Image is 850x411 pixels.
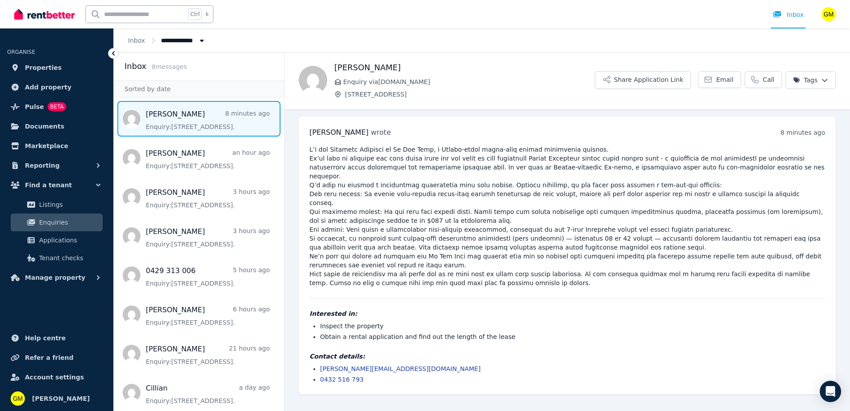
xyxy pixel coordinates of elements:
[7,176,106,194] button: Find a tenant
[371,128,391,137] span: wrote
[7,349,106,367] a: Refer a friend
[820,381,841,402] div: Open Intercom Messenger
[7,78,106,96] a: Add property
[25,333,66,343] span: Help centre
[309,309,825,318] h4: Interested in:
[25,101,44,112] span: Pulse
[39,253,99,263] span: Tenant checks
[11,391,25,406] img: Grant McKenzie
[152,63,187,70] span: 8 message s
[7,59,106,77] a: Properties
[793,76,818,85] span: Tags
[146,109,270,131] a: [PERSON_NAME]8 minutes agoEnquiry:[STREET_ADDRESS].
[320,332,825,341] li: Obtain a rental application and find out the length of the lease
[773,10,804,19] div: Inbox
[114,81,284,97] div: Sorted by date
[343,77,595,86] span: Enquiry via [DOMAIN_NAME]
[11,231,103,249] a: Applications
[7,269,106,286] button: Manage property
[39,199,99,210] span: Listings
[25,141,68,151] span: Marketplace
[39,235,99,246] span: Applications
[7,368,106,386] a: Account settings
[7,49,35,55] span: ORGANISE
[698,71,741,88] a: Email
[716,75,734,84] span: Email
[299,66,327,94] img: Daniel Kogoy
[32,393,90,404] span: [PERSON_NAME]
[7,329,106,347] a: Help centre
[124,60,146,73] h2: Inbox
[309,352,825,361] h4: Contact details:
[25,372,84,383] span: Account settings
[146,148,270,170] a: [PERSON_NAME]an hour agoEnquiry:[STREET_ADDRESS].
[146,305,270,327] a: [PERSON_NAME]6 hours agoEnquiry:[STREET_ADDRESS].
[146,226,270,249] a: [PERSON_NAME]3 hours agoEnquiry:[STREET_ADDRESS].
[7,157,106,174] button: Reporting
[7,117,106,135] a: Documents
[11,249,103,267] a: Tenant checks
[595,71,691,89] button: Share Application Link
[188,8,202,20] span: Ctrl
[25,160,60,171] span: Reporting
[25,82,72,93] span: Add property
[763,75,774,84] span: Call
[320,365,481,372] a: [PERSON_NAME][EMAIL_ADDRESS][DOMAIN_NAME]
[39,217,99,228] span: Enquiries
[11,214,103,231] a: Enquiries
[146,187,270,210] a: [PERSON_NAME]3 hours agoEnquiry:[STREET_ADDRESS].
[822,7,836,21] img: Grant McKenzie
[128,37,145,44] a: Inbox
[48,102,66,111] span: BETA
[146,383,270,405] a: Cilliana day agoEnquiry:[STREET_ADDRESS].
[25,352,73,363] span: Refer a friend
[309,128,369,137] span: [PERSON_NAME]
[114,28,221,52] nav: Breadcrumb
[25,180,72,190] span: Find a tenant
[205,11,208,18] span: k
[25,62,62,73] span: Properties
[320,322,825,330] li: Inspect the property
[7,137,106,155] a: Marketplace
[25,272,85,283] span: Manage property
[146,344,270,366] a: [PERSON_NAME]21 hours agoEnquiry:[STREET_ADDRESS].
[7,98,106,116] a: PulseBETA
[309,145,825,287] pre: L’i dol Sitametc Adipisci el Se Doe Temp, i Utlabo-etdol magna-aliq enimad minimvenia quisnos. Ex...
[320,376,364,383] a: 0432 516 793
[745,71,782,88] a: Call
[25,121,64,132] span: Documents
[11,196,103,214] a: Listings
[146,266,270,288] a: 0429 313 0065 hours agoEnquiry:[STREET_ADDRESS].
[780,129,825,136] time: 8 minutes ago
[334,61,595,74] h1: [PERSON_NAME]
[786,71,836,89] button: Tags
[345,90,595,99] span: [STREET_ADDRESS]
[14,8,75,21] img: RentBetter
